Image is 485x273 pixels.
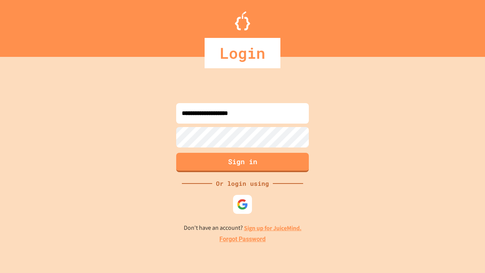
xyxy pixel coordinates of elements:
img: Logo.svg [235,11,250,30]
button: Sign in [176,153,309,172]
a: Forgot Password [219,235,266,244]
div: Or login using [212,179,273,188]
a: Sign up for JuiceMind. [244,224,302,232]
img: google-icon.svg [237,199,248,210]
div: Login [205,38,280,68]
p: Don't have an account? [184,223,302,233]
